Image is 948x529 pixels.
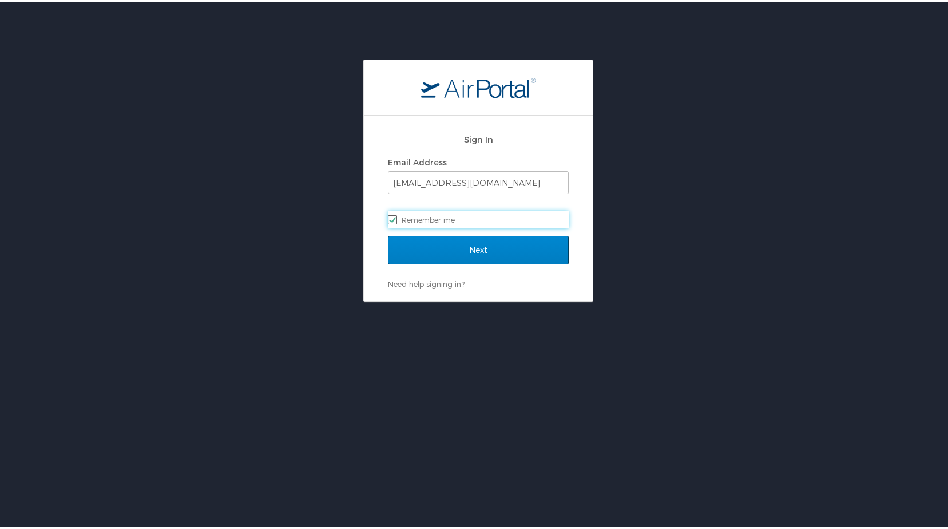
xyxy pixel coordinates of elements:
label: Email Address [388,155,447,165]
img: logo [421,75,536,96]
a: Need help signing in? [388,277,465,286]
input: Next [388,234,569,262]
label: Remember me [388,209,569,226]
h2: Sign In [388,131,569,144]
